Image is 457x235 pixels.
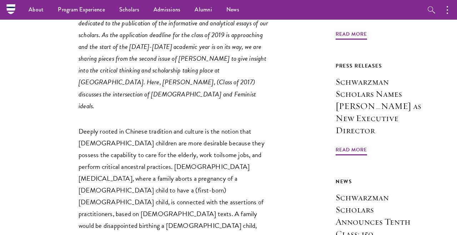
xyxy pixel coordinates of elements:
h3: Schwarzman Scholars Names [PERSON_NAME] as New Executive Director [336,76,421,136]
div: Press Releases [336,61,421,70]
span: Read More [336,145,367,156]
div: News [336,177,421,186]
a: Press Releases Schwarzman Scholars Names [PERSON_NAME] as New Executive Director Read More [336,61,421,156]
span: Read More [336,30,367,41]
